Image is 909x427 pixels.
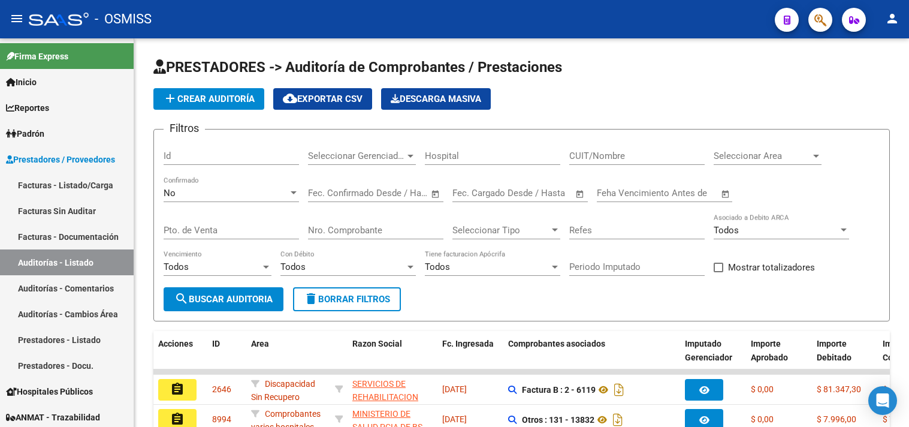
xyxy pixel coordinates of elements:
[522,385,596,395] strong: Factura B : 2 - 6119
[246,331,330,384] datatable-header-cell: Area
[6,153,115,166] span: Prestadores / Proveedores
[6,50,68,63] span: Firma Express
[174,294,273,305] span: Buscar Auditoria
[283,94,363,104] span: Exportar CSV
[512,188,570,199] input: Fecha fin
[817,384,861,394] span: $ 81.347,30
[680,331,746,384] datatable-header-cell: Imputado Gerenciador
[251,339,269,348] span: Area
[304,291,318,306] mat-icon: delete
[885,11,899,26] mat-icon: person
[817,414,856,424] span: $ 7.996,00
[304,294,390,305] span: Borrar Filtros
[714,151,811,161] span: Seleccionar Area
[508,339,605,348] span: Comprobantes asociados
[352,339,402,348] span: Razon Social
[751,339,788,362] span: Importe Aprobado
[442,339,494,348] span: Fc. Ingresada
[6,411,100,424] span: ANMAT - Trazabilidad
[348,331,437,384] datatable-header-cell: Razon Social
[868,386,897,415] div: Open Intercom Messenger
[391,94,481,104] span: Descarga Masiva
[751,414,774,424] span: $ 0,00
[153,59,562,76] span: PRESTADORES -> Auditoría de Comprobantes / Prestaciones
[212,339,220,348] span: ID
[812,331,878,384] datatable-header-cell: Importe Debitado
[425,261,450,272] span: Todos
[6,101,49,115] span: Reportes
[442,384,467,394] span: [DATE]
[174,291,189,306] mat-icon: search
[207,331,246,384] datatable-header-cell: ID
[367,188,425,199] input: Fecha fin
[429,187,443,201] button: Open calendar
[503,331,680,384] datatable-header-cell: Comprobantes asociados
[95,6,152,32] span: - OSMISS
[522,415,594,425] strong: Otros : 131 - 13832
[163,91,177,106] mat-icon: add
[153,331,207,384] datatable-header-cell: Acciones
[452,225,549,236] span: Seleccionar Tipo
[10,11,24,26] mat-icon: menu
[437,331,503,384] datatable-header-cell: Fc. Ingresada
[6,76,37,89] span: Inicio
[170,382,185,396] mat-icon: assignment
[352,379,428,416] span: SERVICIOS DE REHABILITACION ROSARIO SRL MITAI
[817,339,851,362] span: Importe Debitado
[164,120,205,137] h3: Filtros
[6,385,93,398] span: Hospitales Públicos
[6,127,44,140] span: Padrón
[164,287,283,311] button: Buscar Auditoria
[153,88,264,110] button: Crear Auditoría
[573,187,587,201] button: Open calendar
[442,414,467,424] span: [DATE]
[283,91,297,106] mat-icon: cloud_download
[746,331,812,384] datatable-header-cell: Importe Aprobado
[293,287,401,311] button: Borrar Filtros
[381,88,491,110] button: Descarga Masiva
[273,88,372,110] button: Exportar CSV
[452,188,501,199] input: Fecha inicio
[170,412,185,426] mat-icon: assignment
[352,377,433,402] div: - 30714134368
[251,379,315,402] span: Discapacidad Sin Recupero
[163,94,255,104] span: Crear Auditoría
[212,384,231,394] span: 2646
[158,339,193,348] span: Acciones
[728,260,815,275] span: Mostrar totalizadores
[308,151,405,161] span: Seleccionar Gerenciador
[751,384,774,394] span: $ 0,00
[719,187,733,201] button: Open calendar
[308,188,357,199] input: Fecha inicio
[685,339,732,362] span: Imputado Gerenciador
[164,188,176,199] span: No
[611,380,627,399] i: Descargar documento
[381,88,491,110] app-download-masive: Descarga masiva de comprobantes (adjuntos)
[212,414,231,424] span: 8994
[714,225,739,236] span: Todos
[164,261,189,272] span: Todos
[280,261,306,272] span: Todos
